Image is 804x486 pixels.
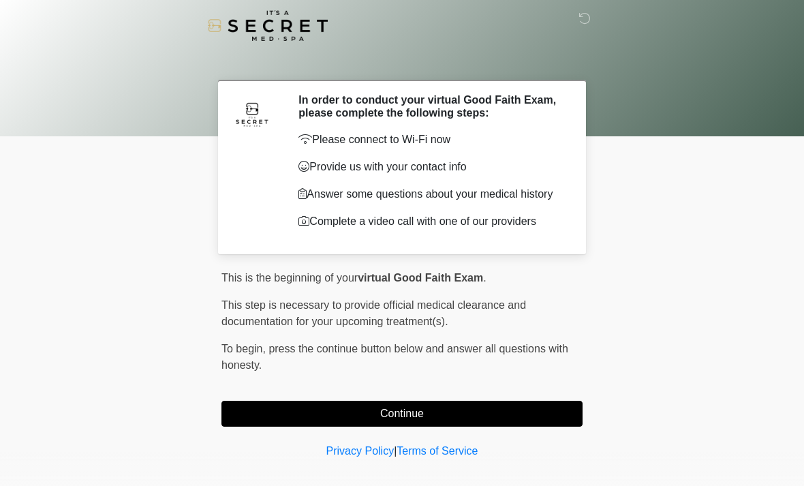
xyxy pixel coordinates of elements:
p: Provide us with your contact info [298,159,562,175]
strong: virtual Good Faith Exam [358,272,483,284]
p: Complete a video call with one of our providers [298,213,562,230]
span: To begin, [221,343,268,354]
span: This step is necessary to provide official medical clearance and documentation for your upcoming ... [221,299,526,327]
img: Agent Avatar [232,93,273,134]
a: | [394,445,397,457]
span: . [483,272,486,284]
p: Please connect to Wi-Fi now [298,132,562,148]
img: It's A Secret Med Spa Logo [208,10,328,41]
h1: ‎ ‎ [211,49,593,74]
h2: In order to conduct your virtual Good Faith Exam, please complete the following steps: [298,93,562,119]
a: Privacy Policy [326,445,395,457]
p: Answer some questions about your medical history [298,186,562,202]
button: Continue [221,401,583,427]
span: This is the beginning of your [221,272,358,284]
span: press the continue button below and answer all questions with honesty. [221,343,568,371]
a: Terms of Service [397,445,478,457]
